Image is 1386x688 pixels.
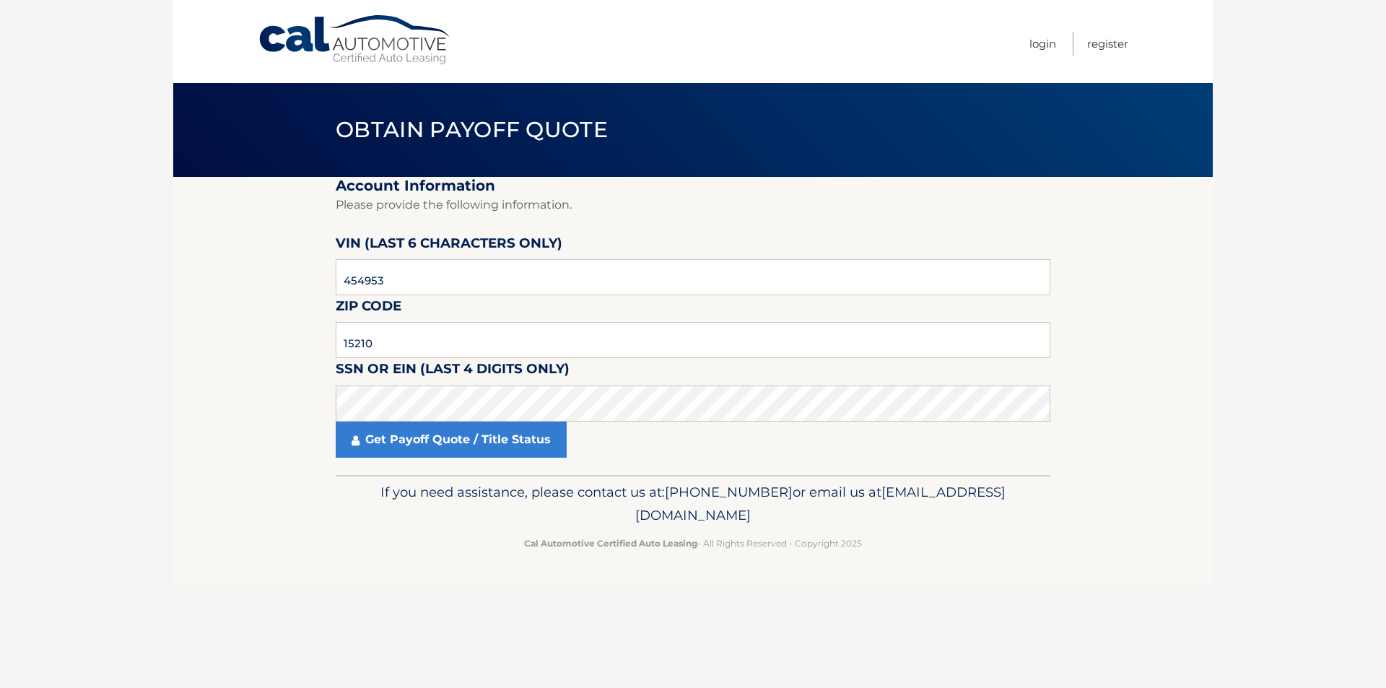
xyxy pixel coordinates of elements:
span: [PHONE_NUMBER] [665,484,793,500]
a: Get Payoff Quote / Title Status [336,422,567,458]
a: Cal Automotive [258,14,453,66]
a: Register [1087,32,1128,56]
p: If you need assistance, please contact us at: or email us at [345,481,1041,527]
label: Zip Code [336,295,401,322]
p: - All Rights Reserved - Copyright 2025 [345,536,1041,551]
a: Login [1029,32,1056,56]
span: Obtain Payoff Quote [336,116,608,143]
strong: Cal Automotive Certified Auto Leasing [524,538,697,549]
label: SSN or EIN (last 4 digits only) [336,358,570,385]
p: Please provide the following information. [336,195,1050,215]
label: VIN (last 6 characters only) [336,232,562,259]
h2: Account Information [336,177,1050,195]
